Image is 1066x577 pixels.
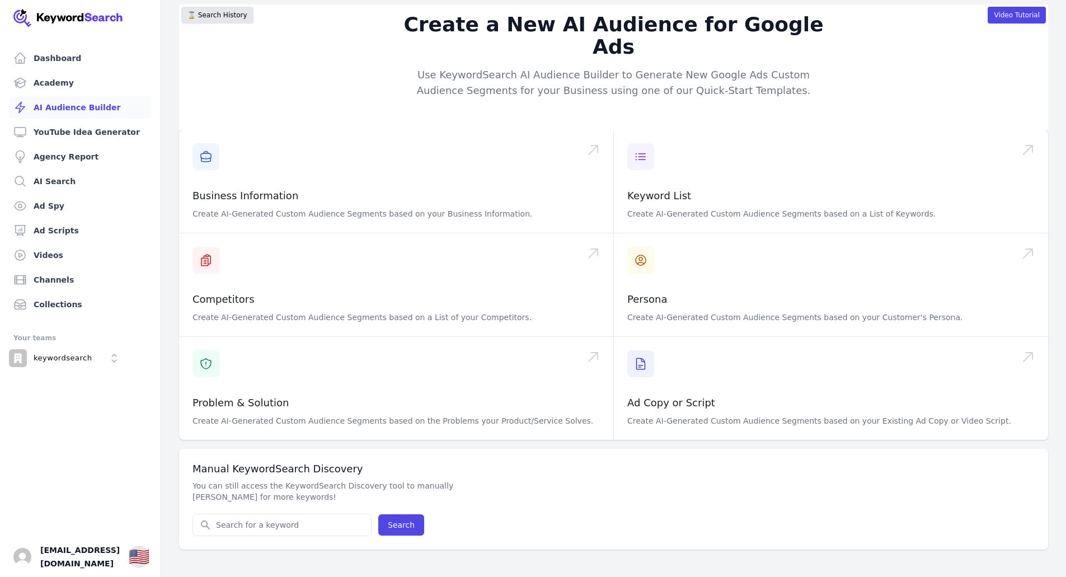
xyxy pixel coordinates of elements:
[192,480,515,503] p: You can still access the KeywordSearch Discovery tool to manually [PERSON_NAME] for more keywords!
[40,543,120,570] span: [EMAIL_ADDRESS][DOMAIN_NAME]
[9,121,152,143] a: YouTube Idea Generator
[192,397,289,409] a: Problem & Solution
[129,546,149,568] button: 🇺🇸
[9,219,152,242] a: Ad Scripts
[34,353,92,363] p: keywordsearch
[627,293,668,305] a: Persona
[9,349,123,367] button: Open organization switcher
[988,7,1046,24] button: Video Tutorial
[129,547,149,567] div: 🇺🇸
[192,462,1035,476] h3: Manual KeywordSearch Discovery
[9,72,152,94] a: Academy
[9,269,152,291] a: Channels
[13,548,31,566] button: Open user button
[9,244,152,266] a: Videos
[399,13,829,58] h2: Create a New AI Audience for Google Ads
[9,349,27,367] img: keywordsearch
[627,190,691,201] a: Keyword List
[9,96,152,119] a: AI Audience Builder
[9,146,152,168] a: Agency Report
[627,397,715,409] a: Ad Copy or Script
[192,190,298,201] a: Business Information
[378,514,424,536] button: Search
[192,293,255,305] a: Competitors
[13,331,147,345] div: Your teams
[9,47,152,69] a: Dashboard
[399,67,829,98] p: Use KeywordSearch AI Audience Builder to Generate New Google Ads Custom Audience Segments for you...
[9,170,152,193] a: AI Search
[9,293,152,316] a: Collections
[13,9,123,27] img: Your Company
[181,7,253,24] button: ⌛️ Search History
[9,195,152,217] a: Ad Spy
[193,514,371,536] input: Search for a keyword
